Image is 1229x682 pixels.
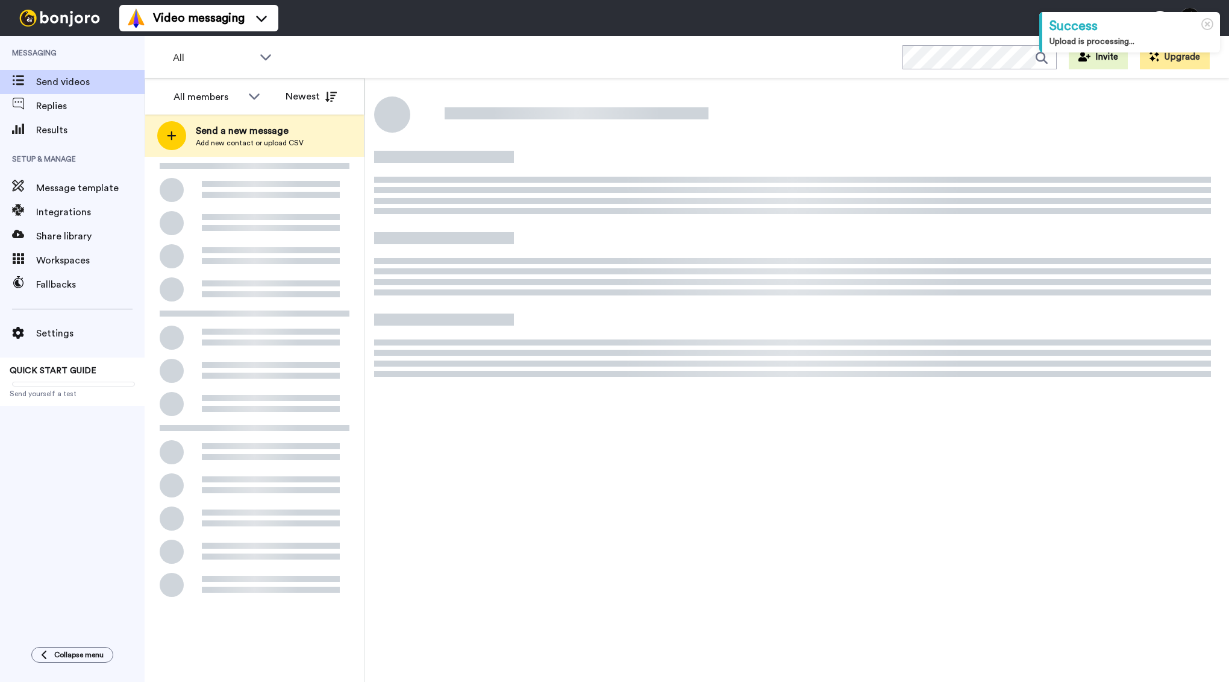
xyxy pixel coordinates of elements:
[54,650,104,660] span: Collapse menu
[173,51,254,65] span: All
[1140,45,1210,69] button: Upgrade
[127,8,146,28] img: vm-color.svg
[31,647,113,663] button: Collapse menu
[36,205,145,219] span: Integrations
[10,367,96,375] span: QUICK START GUIDE
[1049,36,1213,48] div: Upload is processing...
[36,229,145,244] span: Share library
[14,10,105,27] img: bj-logo-header-white.svg
[1049,17,1213,36] div: Success
[10,389,135,399] span: Send yourself a test
[196,138,304,148] span: Add new contact or upload CSV
[36,253,145,268] span: Workspaces
[1069,45,1128,69] button: Invite
[174,90,242,104] div: All members
[196,124,304,138] span: Send a new message
[36,326,145,341] span: Settings
[36,181,145,195] span: Message template
[153,10,245,27] span: Video messaging
[36,99,145,113] span: Replies
[277,84,346,109] button: Newest
[36,75,145,89] span: Send videos
[36,123,145,137] span: Results
[36,277,145,292] span: Fallbacks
